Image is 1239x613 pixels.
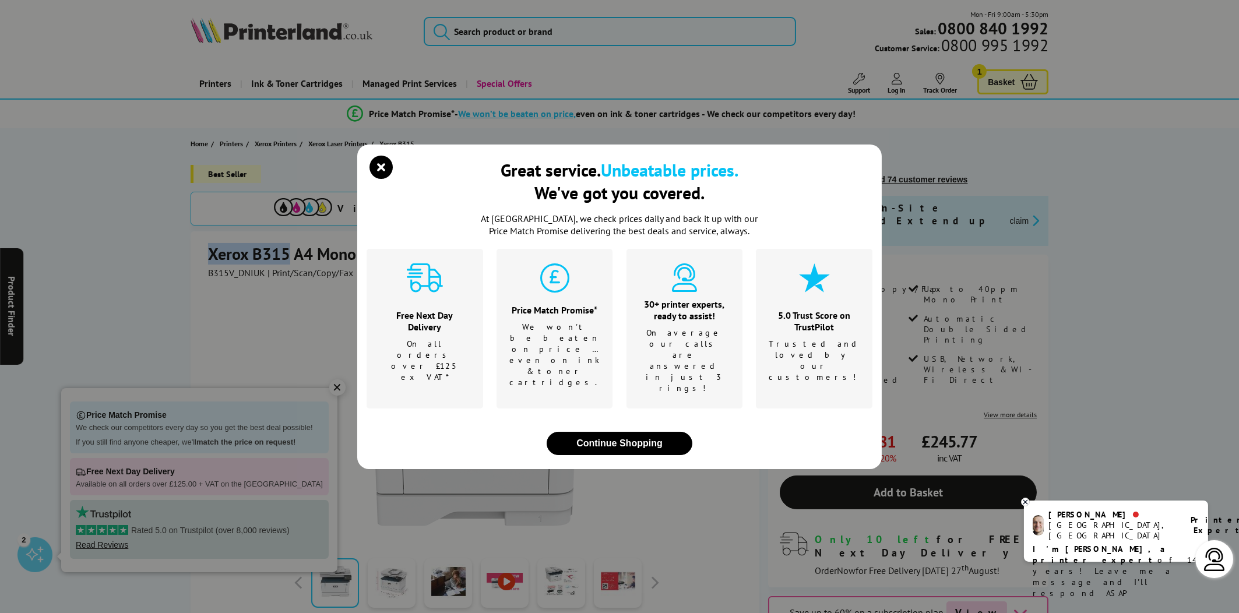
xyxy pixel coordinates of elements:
img: user-headset-light.svg [1203,548,1226,571]
p: Trusted and loved by our customers! [769,339,860,383]
p: On average our calls are answered in just 3 rings! [641,327,728,394]
p: of 14 years! Leave me a message and I'll respond ASAP [1033,544,1199,599]
div: [GEOGRAPHIC_DATA], [GEOGRAPHIC_DATA] [1048,520,1176,541]
p: On all orders over £125 ex VAT* [381,339,469,383]
button: close modal [547,432,692,455]
div: 30+ printer experts, ready to assist! [641,298,728,322]
div: Free Next Day Delivery [381,309,469,333]
button: close modal [372,158,390,176]
p: We won't be beaten on price …even on ink & toner cartridges. [509,322,600,388]
div: [PERSON_NAME] [1048,509,1176,520]
div: 5.0 Trust Score on TrustPilot [769,309,860,333]
b: Unbeatable prices. [601,158,738,181]
img: ashley-livechat.png [1033,515,1044,536]
div: Great service. We've got you covered. [501,158,738,204]
div: Price Match Promise* [509,304,600,316]
p: At [GEOGRAPHIC_DATA], we check prices daily and back it up with our Price Match Promise deliverin... [474,213,765,237]
b: I'm [PERSON_NAME], a printer expert [1033,544,1168,565]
